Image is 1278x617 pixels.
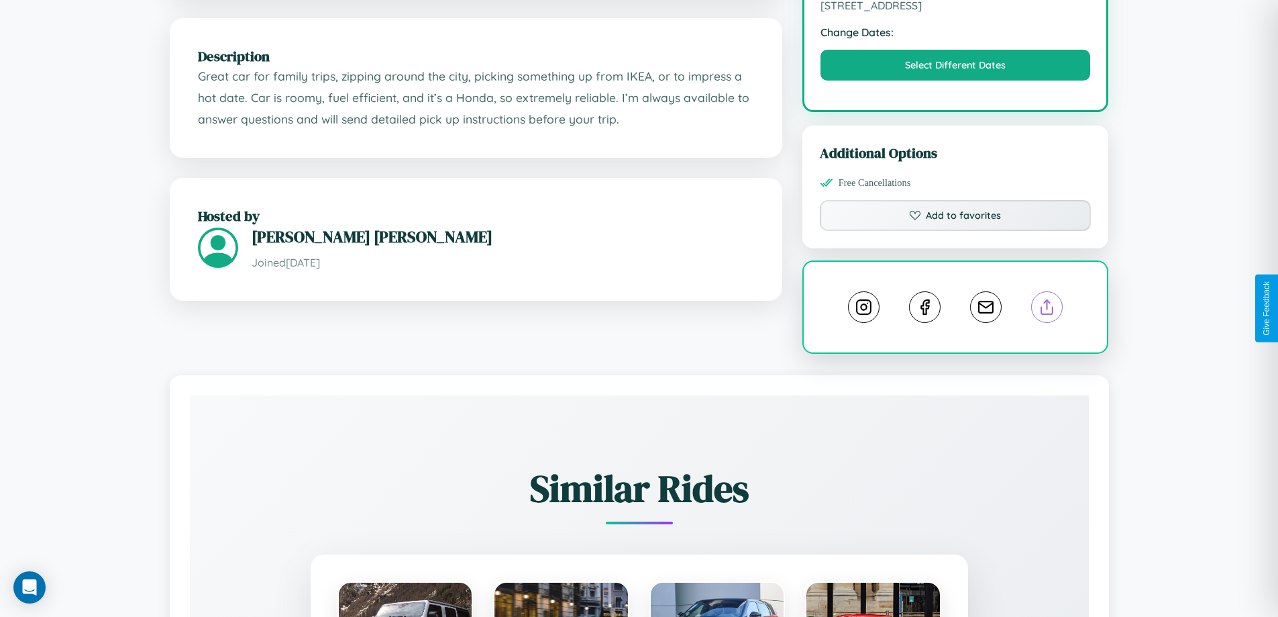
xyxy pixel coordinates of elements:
[13,571,46,604] div: Open Intercom Messenger
[198,66,754,130] p: Great car for family trips, zipping around the city, picking something up from IKEA, or to impres...
[237,463,1042,514] h2: Similar Rides
[820,200,1091,231] button: Add to favorites
[820,143,1091,162] h3: Additional Options
[1262,281,1271,336] div: Give Feedback
[198,206,754,226] h2: Hosted by
[839,177,911,189] span: Free Cancellations
[820,50,1091,81] button: Select Different Dates
[252,226,754,248] h3: [PERSON_NAME] [PERSON_NAME]
[820,26,1091,39] strong: Change Dates:
[252,253,754,273] p: Joined [DATE]
[198,46,754,66] h2: Description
